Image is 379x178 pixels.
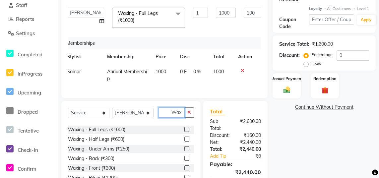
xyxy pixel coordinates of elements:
span: Check-In [18,147,38,153]
span: Completed [18,51,42,58]
div: ₹2,600.00 [235,118,266,132]
div: Coupon Code [279,16,309,30]
th: Disc [176,49,209,64]
label: Manual Payment [271,76,303,82]
span: Waxing - Full Legs (₹1000) [118,10,158,23]
a: Settings [2,30,56,37]
strong: Loyalty → [309,6,327,11]
span: Settings [16,30,35,36]
div: All Customers → Level 1 [309,6,369,12]
span: | [189,68,191,75]
div: ₹160.00 [235,132,266,139]
th: Price [152,49,176,64]
span: 0 % [193,68,201,75]
span: Total [210,108,225,115]
div: Waxing - Half Legs (₹600) [68,136,124,143]
input: Enter Offer / Coupon Code [309,14,354,25]
button: Apply [357,15,376,25]
div: Discount: [279,52,300,59]
div: Total: [205,146,234,153]
div: Payable: [205,160,266,168]
span: 1000 [156,69,166,75]
div: ₹0 [240,153,266,160]
label: Redemption [313,76,336,82]
span: 0 F [180,68,187,75]
span: Reports [16,16,34,22]
th: Stylist [63,49,103,64]
label: Fixed [311,60,321,66]
span: Samar [67,69,81,75]
a: Add Tip [205,153,241,160]
img: _gift.svg [319,86,331,94]
a: Continue Without Payment [274,104,374,111]
a: Staff [2,2,56,9]
span: Staff [16,2,27,8]
span: 1000 [213,69,224,75]
input: Search or Scan [158,107,185,118]
span: Confirm [18,166,36,172]
div: Discount: [205,132,235,139]
label: Percentage [311,52,333,58]
a: x [134,17,137,23]
a: Reports [2,16,56,23]
div: ₹1,600.00 [312,41,333,48]
th: Action [234,49,256,64]
th: Membership [103,49,151,64]
span: Annual Membership [107,69,147,82]
img: _cash.svg [281,86,292,94]
div: Waxing - Front (₹300) [68,165,115,172]
div: Waxing - Under Arms (₹250) [68,146,129,152]
span: InProgress [18,71,42,77]
div: Waxing - Back (₹300) [68,155,114,162]
th: Total [209,49,234,64]
span: Tentative [18,128,39,134]
div: Service Total: [279,41,309,48]
div: ₹2,440.00 [234,146,266,153]
span: Dropped [18,109,38,115]
div: Net: [205,139,235,146]
div: Sub Total: [205,118,235,132]
div: ₹2,440.00 [235,139,266,146]
div: ₹2,440.00 [205,168,266,176]
div: Memberships [64,37,261,49]
span: Upcoming [18,89,41,96]
div: Waxing - Full Legs (₹1000) [68,126,125,133]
